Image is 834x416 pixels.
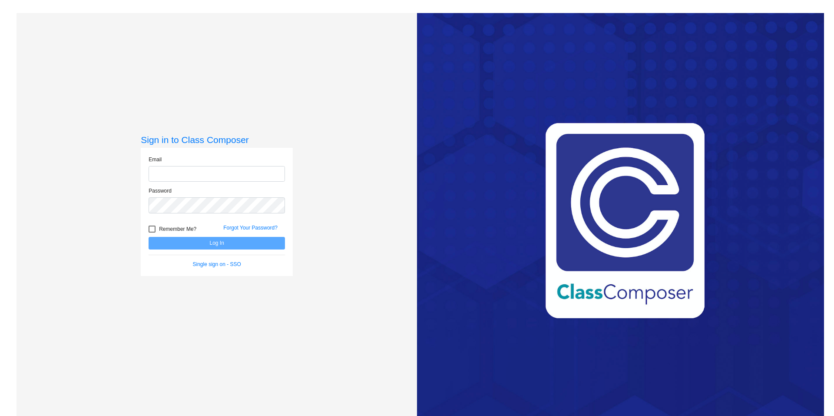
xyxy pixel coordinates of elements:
label: Email [149,156,162,163]
span: Remember Me? [159,224,196,234]
a: Forgot Your Password? [223,225,278,231]
h3: Sign in to Class Composer [141,134,293,145]
label: Password [149,187,172,195]
a: Single sign on - SSO [193,261,241,267]
button: Log In [149,237,285,250]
